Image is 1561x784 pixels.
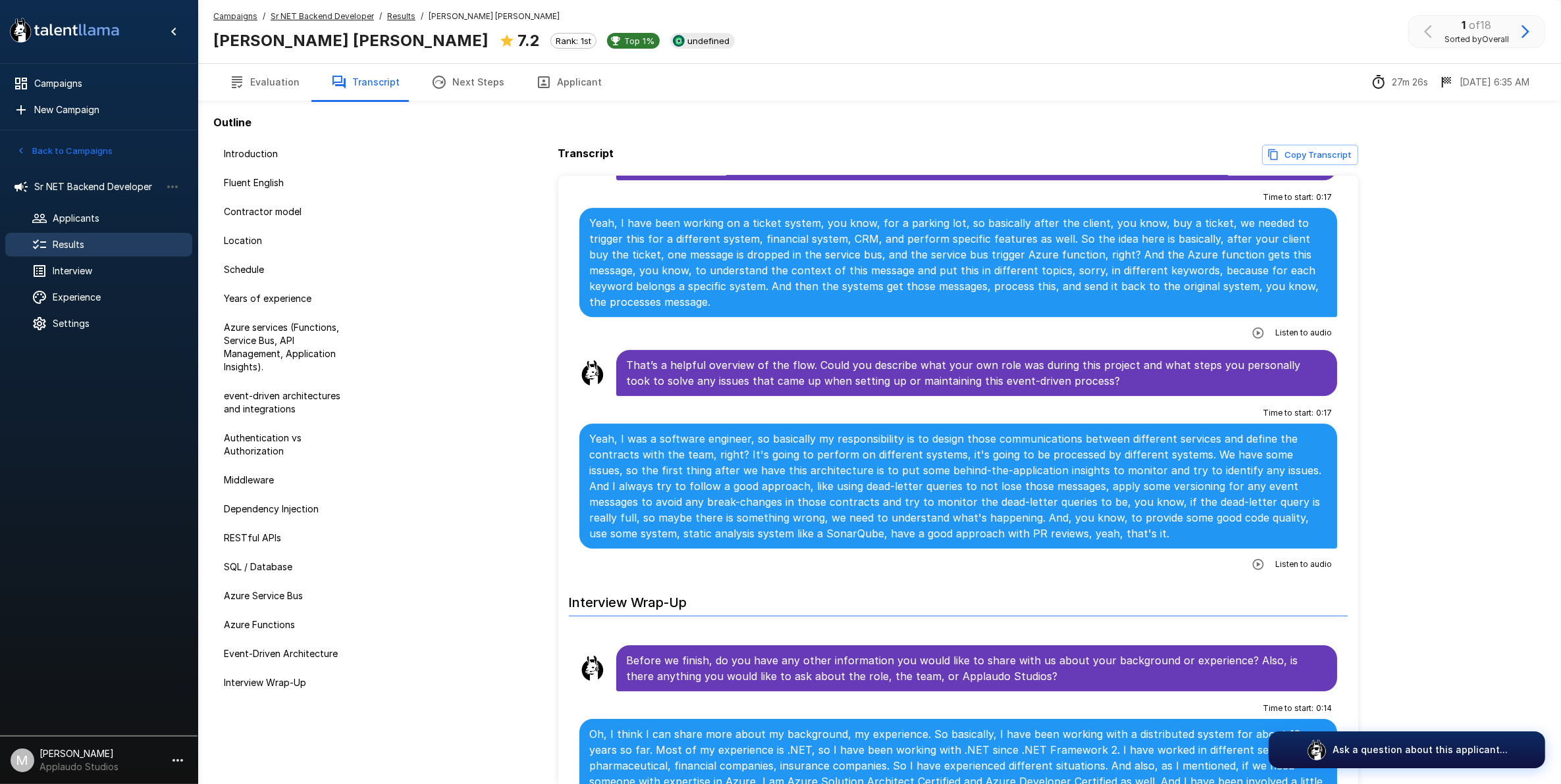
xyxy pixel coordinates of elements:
[1263,191,1313,204] span: Time to start :
[415,64,520,101] button: Next Steps
[213,64,315,101] button: Evaluation
[627,357,1327,389] p: That’s a helpful overview of the flow. Could you describe what your own role was during this proj...
[1306,739,1327,760] img: logo_glasses@2x.png
[1460,76,1529,89] p: [DATE] 6:35 AM
[517,31,540,50] b: 7.2
[1462,18,1466,32] b: 1
[590,215,1327,310] p: Yeah, I have been working on a ticket system, you know, for a parking lot, so basically after the...
[579,655,606,681] img: llama_clean.png
[673,35,685,47] img: smartrecruiters_logo.jpeg
[551,36,596,46] span: Rank: 1st
[1392,76,1428,89] p: 27m 26s
[1316,702,1332,715] span: 0 : 14
[1333,743,1508,756] p: Ask a question about this applicant...
[315,64,415,101] button: Transcript
[1439,74,1529,90] div: The date and time when the interview was completed
[627,652,1327,684] p: Before we finish, do you have any other information you would like to share with us about your ba...
[1263,702,1313,715] span: Time to start :
[1316,191,1332,204] span: 0 : 17
[558,147,614,160] b: Transcript
[1269,731,1545,768] button: Ask a question about this applicant...
[670,33,735,49] div: View profile in SmartRecruiters
[619,36,660,46] span: Top 1%
[1444,33,1509,46] span: Sorted by Overall
[520,64,618,101] button: Applicant
[1316,406,1332,420] span: 0 : 17
[1263,406,1313,420] span: Time to start :
[569,581,1348,616] h6: Interview Wrap-Up
[1469,18,1492,32] span: of 18
[1275,558,1332,571] span: Listen to audio
[682,36,735,46] span: undefined
[590,431,1327,541] p: Yeah, I was a software engineer, so basically my responsibility is to design those communications...
[579,360,606,386] img: llama_clean.png
[1262,145,1358,165] button: Copy transcript
[1275,326,1332,339] span: Listen to audio
[213,31,489,50] b: [PERSON_NAME] [PERSON_NAME]
[1371,74,1428,90] div: The time between starting and completing the interview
